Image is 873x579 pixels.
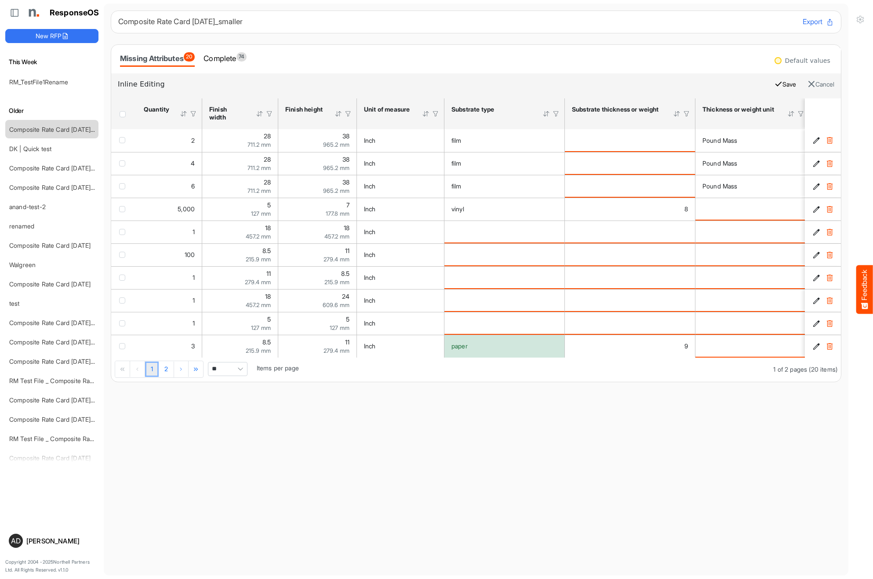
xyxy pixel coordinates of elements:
td: 0161de9b-5eee-45c8-9530-238dce0fe904 is template cell Column Header [805,198,843,221]
td: 28 is template cell Column Header httpsnorthellcomontologiesmapping-rulesmeasurementhasfinishsize... [202,152,278,175]
span: 279.4 mm [324,256,349,263]
td: 6 is template cell Column Header httpsnorthellcomontologiesmapping-rulesorderhasquantity [137,175,202,198]
button: Delete [825,319,834,328]
div: Finish width [209,105,244,121]
a: RM Test File _ Composite Rate Card [DATE] [9,377,132,384]
td: 8.5 is template cell Column Header httpsnorthellcomontologiesmapping-rulesmeasurementhasfinishsiz... [202,335,278,358]
div: Go to next page [174,361,189,377]
span: 18 [265,224,271,232]
a: Composite Rate Card [DATE]_smaller [9,338,113,346]
span: 215.9 mm [324,279,349,286]
td: b925115f-7571-4d09-a1b2-9417a8480c70 is template cell Column Header [805,335,843,358]
td: 1 is template cell Column Header httpsnorthellcomontologiesmapping-rulesorderhasquantity [137,289,202,312]
span: 28 [264,178,271,186]
button: Save [775,79,796,90]
span: 38 [342,132,349,140]
span: 457.2 mm [324,233,349,240]
div: Filter Icon [797,110,805,118]
td: is template cell Column Header httpsnorthellcomontologiesmapping-rulesmaterialhassubstratemateria... [444,289,565,312]
td: is template cell Column Header httpsnorthellcomontologiesmapping-rulesmaterialhasmaterialthicknes... [565,312,695,335]
td: 38 is template cell Column Header httpsnorthellcomontologiesmapping-rulesmeasurementhasfinishsize... [278,175,357,198]
span: 965.2 mm [323,187,349,194]
td: checkbox [111,129,137,152]
td: Pound Mass is template cell Column Header httpsnorthellcomontologiesmapping-rulesmaterialhasmater... [695,152,810,175]
span: Inch [364,137,376,144]
span: 1 of 2 pages [773,365,807,373]
td: 1 is template cell Column Header httpsnorthellcomontologiesmapping-rulesorderhasquantity [137,312,202,335]
h6: Composite Rate Card [DATE]_smaller [118,18,796,25]
button: Delete [825,342,834,351]
td: fabad36b-c97b-4c74-aa99-f7d23473ae3a is template cell Column Header [805,312,843,335]
td: is template cell Column Header httpsnorthellcomontologiesmapping-rulesmaterialhasmaterialthicknes... [695,221,810,243]
span: Inch [364,182,376,190]
div: Go to first page [115,361,130,377]
td: 11 is template cell Column Header httpsnorthellcomontologiesmapping-rulesmeasurementhasfinishsize... [202,266,278,289]
div: Filter Icon [552,110,560,118]
td: checkbox [111,221,137,243]
div: Missing Attributes [120,52,195,65]
span: 6 [191,182,195,190]
span: Pound Mass [702,159,738,167]
span: 5,000 [178,205,195,213]
a: anand-test-2 [9,203,46,210]
td: checkbox [111,312,137,335]
td: 18 is template cell Column Header httpsnorthellcomontologiesmapping-rulesmeasurementhasfinishsize... [202,289,278,312]
span: Pagerdropdown [208,362,247,376]
td: checkbox [111,289,137,312]
td: checkbox [111,152,137,175]
h1: ResponseOS [50,8,99,18]
a: RM_TestFile1Rename [9,78,68,86]
td: checkbox [111,243,137,266]
td: Inch is template cell Column Header httpsnorthellcomontologiesmapping-rulesmeasurementhasunitofme... [357,198,444,221]
div: Filter Icon [432,110,440,118]
td: is template cell Column Header httpsnorthellcomontologiesmapping-rulesmaterialhassubstratemateria... [444,221,565,243]
span: 4 [191,159,195,167]
span: 609.6 mm [323,301,349,308]
span: Inch [364,228,376,235]
td: 11 is template cell Column Header httpsnorthellcomontologiesmapping-rulesmeasurementhasfinishsize... [278,243,357,266]
span: film [451,159,462,167]
td: Inch is template cell Column Header httpsnorthellcomontologiesmapping-rulesmeasurementhasunitofme... [357,221,444,243]
td: 5 is template cell Column Header httpsnorthellcomontologiesmapping-rulesmeasurementhasfinishsizeh... [278,312,357,335]
button: Export [803,16,834,28]
span: 1 [193,274,195,281]
div: Filter Icon [266,110,273,118]
td: is template cell Column Header httpsnorthellcomontologiesmapping-rulesmaterialhassubstratemateria... [444,312,565,335]
a: test [9,300,20,307]
div: Substrate type [451,105,531,113]
span: 38 [342,156,349,163]
a: Walgreen [9,261,36,268]
td: is template cell Column Header httpsnorthellcomontologiesmapping-rulesmaterialhassubstratemateria... [444,243,565,266]
td: Inch is template cell Column Header httpsnorthellcomontologiesmapping-rulesmeasurementhasunitofme... [357,335,444,358]
td: 9 is template cell Column Header httpsnorthellcomontologiesmapping-rulesmaterialhasmaterialthickn... [565,335,695,358]
td: 5 is template cell Column Header httpsnorthellcomontologiesmapping-rulesmeasurementhasfinishsizew... [202,312,278,335]
span: (20 items) [809,365,837,373]
a: Composite Rate Card [DATE]_smaller [9,319,113,326]
span: 279.4 mm [245,279,271,286]
button: Delete [825,182,834,191]
a: RM Test File _ Composite Rate Card [DATE] [9,435,132,442]
td: 24 is template cell Column Header httpsnorthellcomontologiesmapping-rulesmeasurementhasfinishsize... [278,289,357,312]
button: Delete [825,228,834,236]
td: is template cell Column Header httpsnorthellcomontologiesmapping-rulesmaterialhasmaterialthicknes... [565,175,695,198]
td: d6abaea0-c220-43d2-9caf-3ae20265f8bd is template cell Column Header [805,129,843,152]
a: Page 1 of 2 Pages [145,362,159,377]
td: Inch is template cell Column Header httpsnorthellcomontologiesmapping-rulesmeasurementhasunitofme... [357,289,444,312]
td: 1e5739b7-d55c-4848-abc4-91b930d85fa1 is template cell Column Header [805,152,843,175]
td: checkbox [111,335,137,358]
td: Pound Mass is template cell Column Header httpsnorthellcomontologiesmapping-rulesmaterialhasmater... [695,175,810,198]
td: b25cd1a1-9ea1-473c-97ec-4cfa34931f54 is template cell Column Header [805,266,843,289]
th: Header checkbox [111,98,137,129]
td: 2 is template cell Column Header httpsnorthellcomontologiesmapping-rulesorderhasquantity [137,129,202,152]
button: New RFP [5,29,98,43]
button: Edit [812,319,821,328]
a: Composite Rate Card [DATE] [9,242,91,249]
span: 8.5 [262,247,271,254]
td: 8 is template cell Column Header httpsnorthellcomontologiesmapping-rulesmaterialhasmaterialthickn... [565,198,695,221]
span: Inch [364,205,376,213]
td: a30b943f-7cd6-4d17-bd68-4cad1d0ec1db is template cell Column Header [805,243,843,266]
span: 127 mm [251,210,271,217]
span: Inch [364,274,376,281]
h6: Inline Editing [118,79,768,90]
span: 24 [342,293,349,300]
